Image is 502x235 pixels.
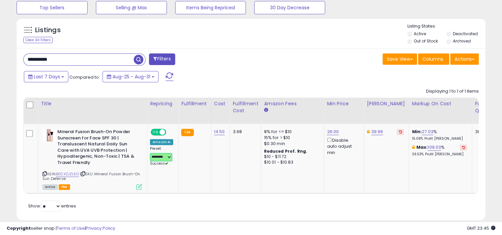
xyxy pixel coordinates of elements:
button: Aug-25 - Aug-31 [103,71,159,82]
span: Columns [422,56,443,62]
div: Markup on Cost [412,100,469,107]
div: Title [41,100,144,107]
div: seller snap | | [7,225,115,232]
span: OFF [165,129,176,135]
button: 30 Day Decrease [254,1,325,14]
label: Deactivated [453,31,478,37]
label: Out of Stock [414,38,438,44]
span: Last 7 Days [34,73,60,80]
button: Save View [383,53,417,65]
div: Amazon AI [150,139,173,145]
div: Min Price [327,100,361,107]
span: All listings currently available for purchase on Amazon [42,184,58,190]
span: FBA [59,184,70,190]
div: % [412,129,467,141]
div: Repricing [150,100,176,107]
div: Fulfillment [181,100,208,107]
b: Min: [412,128,422,135]
div: Disable auto adjust min [327,136,359,156]
div: 3.68 [233,129,256,135]
b: Reduced Prof. Rng. [264,148,307,154]
span: ON [151,129,160,135]
span: Aug-25 - Aug-31 [112,73,150,80]
span: Success [150,161,168,166]
span: Compared to: [69,74,100,80]
div: $10.01 - $10.83 [264,160,319,165]
a: 39.99 [371,128,383,135]
span: Show: entries [28,203,76,209]
span: | SKU: Mineral Fusion Brush-On Sun Defense [42,171,140,181]
img: 31mky3P7RaL._SL40_.jpg [42,129,56,142]
b: Max: [416,144,428,150]
div: [PERSON_NAME] [367,100,406,107]
button: Selling @ Max [96,1,167,14]
div: 15% for > $10 [264,135,319,141]
a: B0CXZJZL5D [56,171,79,177]
div: Amazon Fees [264,100,321,107]
div: Displaying 1 to 1 of 1 items [426,88,479,95]
button: Last 7 Days [24,71,68,82]
p: 15.08% Profit [PERSON_NAME] [412,136,467,141]
a: 27.03 [422,128,433,135]
a: Terms of Use [57,225,85,231]
div: $10 - $11.72 [264,154,319,160]
p: 39.53% Profit [PERSON_NAME] [412,152,467,157]
h5: Listings [35,26,61,35]
div: ASIN: [42,129,142,189]
span: 2025-09-9 23:45 GMT [467,225,495,231]
div: Cost [214,100,227,107]
div: Fulfillment Cost [233,100,258,114]
label: Active [414,31,426,37]
button: Top Sellers [17,1,88,14]
div: Clear All Filters [23,37,53,43]
small: Amazon Fees. [264,107,268,113]
strong: Copyright [7,225,31,231]
button: Columns [418,53,449,65]
a: 26.00 [327,128,339,135]
button: Filters [149,53,175,65]
b: Mineral Fusion Brush-On Powder Sunscreen for Face SPF 30 | Transluscent Natural Daily Sun Care wi... [57,129,138,167]
div: 362 [475,129,495,135]
div: Preset: [150,146,173,166]
div: % [412,144,467,157]
a: 14.50 [214,128,225,135]
a: 109.03 [428,144,441,151]
div: $0.30 min [264,141,319,147]
p: Listing States: [407,23,485,30]
button: Items Being Repriced [175,1,246,14]
th: The percentage added to the cost of goods (COGS) that forms the calculator for Min & Max prices. [409,98,472,124]
a: Privacy Policy [86,225,115,231]
small: FBA [181,129,193,136]
label: Archived [453,38,471,44]
div: Fulfillable Quantity [475,100,498,114]
div: 8% for <= $10 [264,129,319,135]
button: Actions [450,53,479,65]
